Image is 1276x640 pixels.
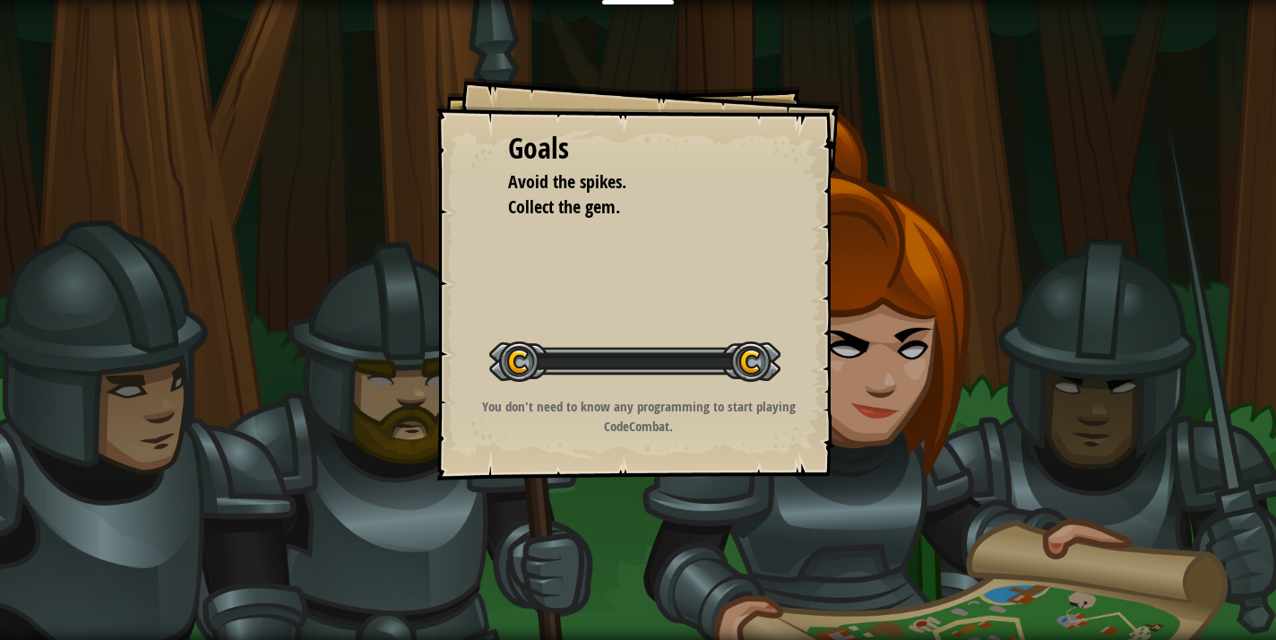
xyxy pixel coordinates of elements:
[459,397,818,436] p: You don't need to know any programming to start playing CodeCombat.
[508,169,626,194] span: Avoid the spikes.
[486,195,763,221] li: Collect the gem.
[508,195,620,219] span: Collect the gem.
[508,128,768,169] div: Goals
[486,169,763,195] li: Avoid the spikes.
